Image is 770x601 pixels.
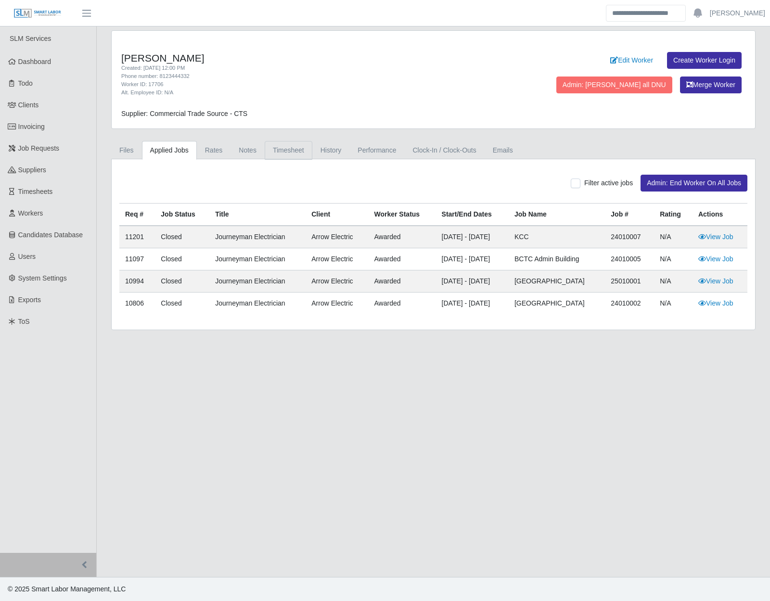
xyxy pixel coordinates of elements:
span: Filter active jobs [584,179,633,187]
td: [DATE] - [DATE] [436,226,509,248]
h4: [PERSON_NAME] [121,52,479,64]
th: Job # [605,204,654,226]
span: Candidates Database [18,231,83,239]
a: Files [111,141,142,160]
span: SLM Services [10,35,51,42]
td: 24010005 [605,248,654,270]
td: BCTC Admin Building [509,248,605,270]
span: Dashboard [18,58,51,65]
td: 24010002 [605,293,654,315]
td: [DATE] - [DATE] [436,293,509,315]
span: ToS [18,318,30,325]
th: Actions [693,204,747,226]
td: Journeyman Electrician [209,248,306,270]
span: System Settings [18,274,67,282]
a: Clock-In / Clock-Outs [404,141,484,160]
a: View Job [698,255,733,263]
th: Start/End Dates [436,204,509,226]
a: Performance [349,141,404,160]
span: Job Requests [18,144,60,152]
th: Req # [119,204,155,226]
td: awarded [369,270,436,293]
td: [GEOGRAPHIC_DATA] [509,270,605,293]
a: View Job [698,299,733,307]
td: N/A [654,248,693,270]
td: Arrow Electric [306,226,368,248]
th: Job Status [155,204,209,226]
a: Timesheet [265,141,312,160]
td: [DATE] - [DATE] [436,248,509,270]
td: 10994 [119,270,155,293]
a: View Job [698,233,733,241]
th: Client [306,204,368,226]
span: Users [18,253,36,260]
a: View Job [698,277,733,285]
div: Phone number: 8123444332 [121,72,479,80]
th: Worker Status [369,204,436,226]
td: Journeyman Electrician [209,270,306,293]
td: awarded [369,248,436,270]
div: Alt. Employee ID: N/A [121,89,479,97]
th: Rating [654,204,693,226]
th: Job Name [509,204,605,226]
a: Edit Worker [604,52,659,69]
td: N/A [654,226,693,248]
span: Todo [18,79,33,87]
td: 24010007 [605,226,654,248]
a: Notes [231,141,265,160]
input: Search [606,5,686,22]
a: Emails [485,141,521,160]
td: 10806 [119,293,155,315]
a: Rates [197,141,231,160]
span: Workers [18,209,43,217]
td: [GEOGRAPHIC_DATA] [509,293,605,315]
a: Applied Jobs [142,141,197,160]
td: Arrow Electric [306,293,368,315]
td: Closed [155,226,209,248]
span: © 2025 Smart Labor Management, LLC [8,585,126,593]
td: 11097 [119,248,155,270]
td: N/A [654,293,693,315]
span: Timesheets [18,188,53,195]
th: Title [209,204,306,226]
span: Exports [18,296,41,304]
td: awarded [369,293,436,315]
span: Supplier: Commercial Trade Source - CTS [121,110,247,117]
td: KCC [509,226,605,248]
td: Journeyman Electrician [209,226,306,248]
img: SLM Logo [13,8,62,19]
td: 11201 [119,226,155,248]
span: Clients [18,101,39,109]
div: Worker ID: 17706 [121,80,479,89]
button: Admin: End Worker On All Jobs [641,175,747,192]
button: Admin: [PERSON_NAME] all DNU [556,77,672,93]
td: Arrow Electric [306,270,368,293]
a: [PERSON_NAME] [710,8,765,18]
a: Create Worker Login [667,52,742,69]
a: History [312,141,350,160]
td: Closed [155,293,209,315]
td: awarded [369,226,436,248]
td: N/A [654,270,693,293]
div: Created: [DATE] 12:00 PM [121,64,479,72]
td: [DATE] - [DATE] [436,270,509,293]
span: Suppliers [18,166,46,174]
td: Arrow Electric [306,248,368,270]
td: 25010001 [605,270,654,293]
td: Journeyman Electrician [209,293,306,315]
button: Merge Worker [680,77,742,93]
td: Closed [155,248,209,270]
span: Invoicing [18,123,45,130]
td: Closed [155,270,209,293]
